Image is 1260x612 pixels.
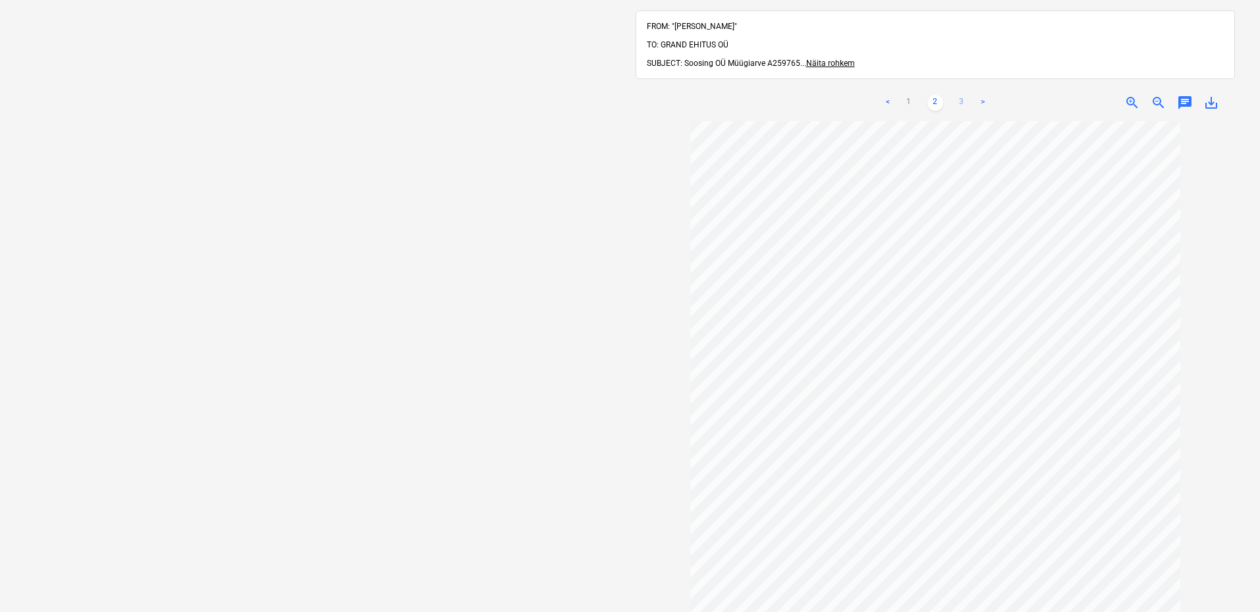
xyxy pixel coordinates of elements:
span: SUBJECT: Soosing OÜ Müügiarve A259765 [647,59,800,68]
span: ... [800,59,855,68]
span: save_alt [1203,95,1219,111]
a: Previous page [880,95,896,111]
span: chat [1177,95,1193,111]
span: zoom_out [1151,95,1166,111]
a: Page 2 is your current page [927,95,943,111]
iframe: Chat Widget [1194,549,1260,612]
a: Page 1 [901,95,917,111]
a: Page 3 [954,95,970,111]
span: zoom_in [1124,95,1140,111]
span: Näita rohkem [806,59,855,68]
span: FROM: "[PERSON_NAME]" [647,22,737,31]
span: TO: GRAND EHITUS OÜ [647,40,728,49]
a: Next page [975,95,991,111]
